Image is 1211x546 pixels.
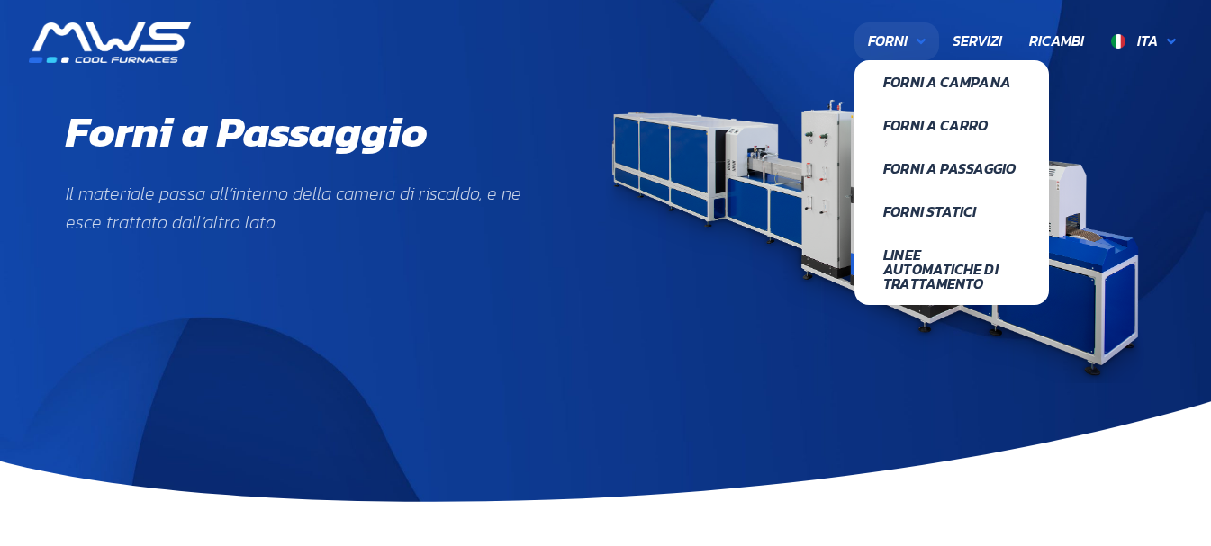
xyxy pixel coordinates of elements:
[883,75,1020,89] span: Forni a Campana
[854,190,1049,233] a: Forni Statici
[883,161,1020,175] span: Forni a Passaggio
[883,247,1020,291] span: Linee Automatiche di Trattamento
[66,106,428,158] h1: Forni a Passaggio
[1098,22,1189,60] a: Ita
[953,30,1002,53] span: Servizi
[854,233,1049,305] a: Linee Automatiche di Trattamento
[854,22,939,60] a: Forni
[606,93,1146,383] img: mws-forno-a-passaggio-str-9500
[854,60,1049,103] a: Forni a Campana
[883,118,1020,132] span: Forni a Carro
[939,22,1016,60] a: Servizi
[854,147,1049,190] a: Forni a Passaggio
[854,103,1049,147] a: Forni a Carro
[1137,30,1158,51] span: Ita
[868,30,908,53] span: Forni
[1029,30,1084,53] span: Ricambi
[883,204,1020,219] span: Forni Statici
[1016,22,1098,60] a: Ricambi
[29,22,191,63] img: MWS s.r.l.
[66,179,552,237] p: Il materiale passa all’interno della camera di riscaldo, e ne esce trattato dall’altro lato.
